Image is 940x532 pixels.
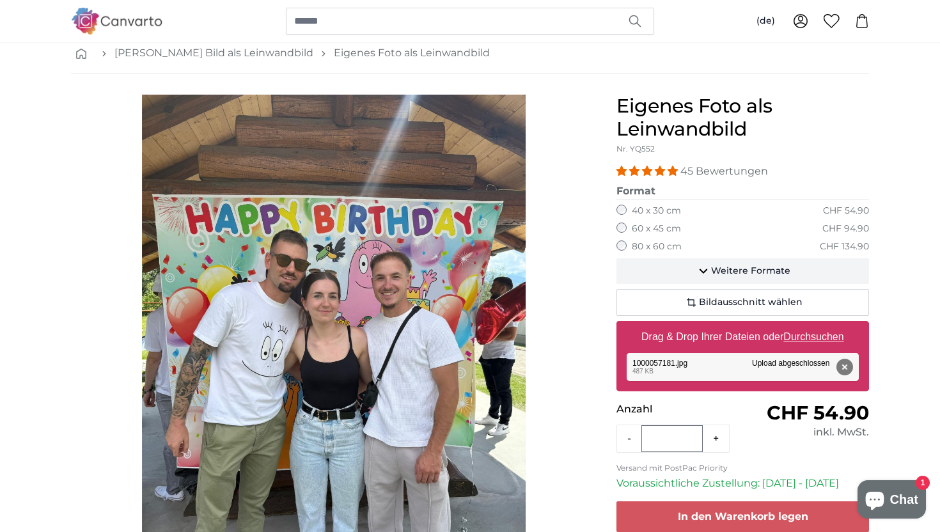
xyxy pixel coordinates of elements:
[746,10,785,33] button: (de)
[743,425,869,440] div: inkl. MwSt.
[820,240,869,253] div: CHF 134.90
[680,165,768,177] span: 45 Bewertungen
[616,258,869,284] button: Weitere Formate
[699,296,803,309] span: Bildausschnitt wählen
[616,95,869,141] h1: Eigenes Foto als Leinwandbild
[678,510,808,522] span: In den Warenkorb legen
[616,184,869,199] legend: Format
[616,402,742,417] p: Anzahl
[334,45,490,61] a: Eigenes Foto als Leinwandbild
[616,289,869,316] button: Bildausschnitt wählen
[71,33,869,74] nav: breadcrumbs
[823,205,869,217] div: CHF 54.90
[632,223,681,235] label: 60 x 45 cm
[767,401,869,425] span: CHF 54.90
[616,476,869,491] p: Voraussichtliche Zustellung: [DATE] - [DATE]
[636,324,849,350] label: Drag & Drop Ihrer Dateien oder
[71,8,163,34] img: Canvarto
[616,144,655,153] span: Nr. YQ552
[854,480,930,522] inbox-online-store-chat: Onlineshop-Chat von Shopify
[784,331,844,342] u: Durchsuchen
[632,205,681,217] label: 40 x 30 cm
[616,501,869,532] button: In den Warenkorb legen
[632,240,682,253] label: 80 x 60 cm
[114,45,313,61] a: [PERSON_NAME] Bild als Leinwandbild
[616,165,680,177] span: 4.93 stars
[822,223,869,235] div: CHF 94.90
[617,426,641,451] button: -
[616,463,869,473] p: Versand mit PostPac Priority
[711,265,790,278] span: Weitere Formate
[703,426,729,451] button: +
